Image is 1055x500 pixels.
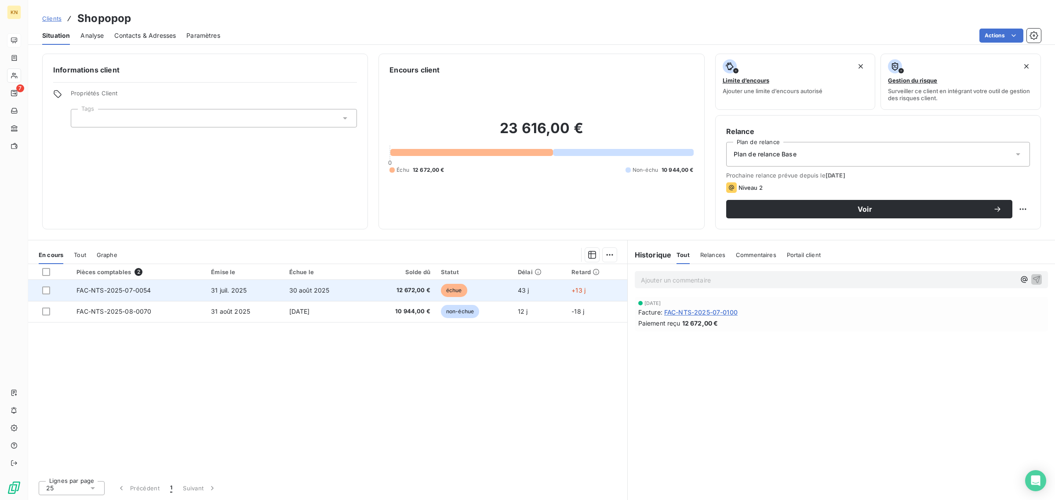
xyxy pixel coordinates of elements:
div: Solde dû [369,268,430,275]
span: Prochaine relance prévue depuis le [726,172,1030,179]
h2: 23 616,00 € [389,120,693,146]
span: Propriétés Client [71,90,357,102]
span: Situation [42,31,70,40]
span: 10 944,00 € [369,307,430,316]
span: -18 j [571,308,584,315]
button: Précédent [112,479,165,497]
span: Tout [74,251,86,258]
span: Échu [397,166,409,174]
div: Échue le [289,268,359,275]
span: 1 [170,484,172,493]
span: 12 672,00 € [682,319,718,328]
span: Niveau 2 [738,184,763,191]
h6: Historique [628,250,672,260]
button: Voir [726,200,1012,218]
button: Suivant [178,479,222,497]
span: Contacts & Adresses [114,31,176,40]
div: KN [7,5,21,19]
span: Paiement reçu [638,319,680,328]
span: Clients [42,15,62,22]
span: En cours [39,251,63,258]
span: Commentaires [736,251,776,258]
img: Logo LeanPay [7,481,21,495]
span: FAC-NTS-2025-08-0070 [76,308,152,315]
span: 10 944,00 € [662,166,694,174]
span: 12 672,00 € [413,166,444,174]
h6: Relance [726,126,1030,137]
span: 31 août 2025 [211,308,250,315]
span: Non-échu [633,166,658,174]
button: Gestion du risqueSurveiller ce client en intégrant votre outil de gestion des risques client. [880,54,1041,110]
span: FAC-NTS-2025-07-0100 [664,308,738,317]
span: 0 [388,159,392,166]
span: 30 août 2025 [289,286,330,294]
span: Relances [700,251,725,258]
span: Analyse [80,31,104,40]
span: 31 juil. 2025 [211,286,247,294]
span: 2 [135,268,142,276]
span: Voir [737,206,993,213]
input: Ajouter une valeur [78,114,85,122]
h3: Shopopop [77,11,131,26]
span: Graphe [97,251,117,258]
span: Portail client [787,251,821,258]
h6: Encours client [389,65,440,75]
span: 43 j [518,286,529,294]
div: Statut [441,268,507,275]
span: +13 j [571,286,586,294]
span: 7 [16,84,24,92]
div: Retard [571,268,622,275]
span: Surveiller ce client en intégrant votre outil de gestion des risques client. [888,87,1033,101]
span: Ajouter une limite d’encours autorisé [723,87,822,94]
div: Émise le [211,268,278,275]
button: Actions [979,29,1023,43]
span: [DATE] [289,308,310,315]
span: non-échue [441,305,479,318]
span: [DATE] [826,172,845,179]
a: Clients [42,14,62,23]
button: Limite d’encoursAjouter une limite d’encours autorisé [715,54,876,110]
span: échue [441,284,467,297]
h6: Informations client [53,65,357,75]
span: Paramètres [186,31,220,40]
span: Gestion du risque [888,77,937,84]
span: Limite d’encours [723,77,769,84]
span: 25 [46,484,54,493]
div: Délai [518,268,561,275]
span: 12 672,00 € [369,286,430,295]
div: Pièces comptables [76,268,201,276]
span: Tout [677,251,690,258]
span: [DATE] [644,301,661,306]
span: Facture : [638,308,662,317]
span: 12 j [518,308,528,315]
span: Plan de relance Base [734,150,797,159]
button: 1 [165,479,178,497]
span: FAC-NTS-2025-07-0054 [76,286,151,294]
div: Open Intercom Messenger [1025,470,1046,491]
